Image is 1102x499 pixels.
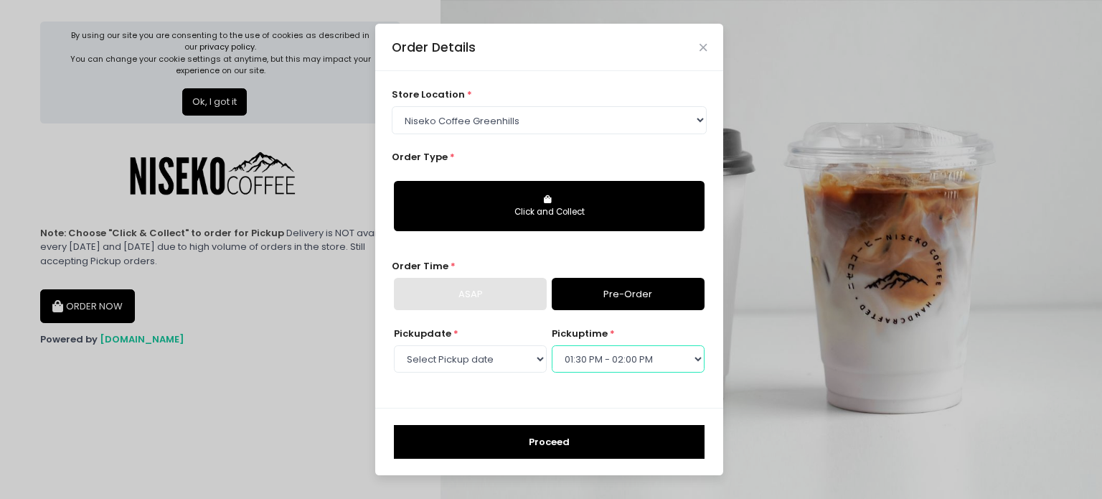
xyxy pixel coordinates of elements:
span: Order Type [392,150,448,164]
span: store location [392,88,465,101]
button: Close [700,44,707,51]
span: Order Time [392,259,448,273]
button: Proceed [394,425,705,460]
div: Click and Collect [404,206,694,219]
a: Pre-Order [552,278,705,311]
button: Click and Collect [394,181,705,231]
span: Pickup date [394,327,451,340]
div: Order Details [392,38,476,57]
span: pickup time [552,327,608,340]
